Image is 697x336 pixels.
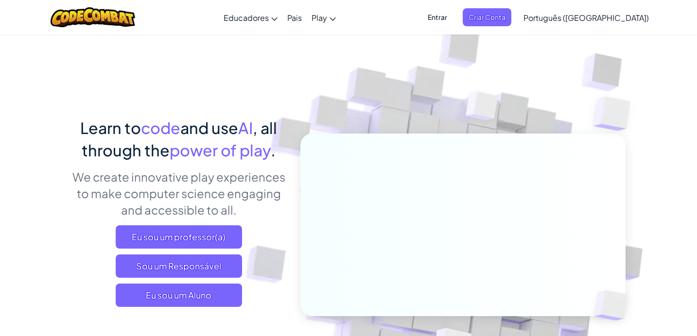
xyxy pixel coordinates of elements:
span: code [141,118,180,137]
span: . [271,140,276,160]
a: Eu sou um professor(a) [116,225,242,249]
a: Pais [282,4,307,31]
img: Overlap cubes [574,73,658,155]
p: We create innovative play experiences to make computer science engaging and accessible to all. [71,168,286,218]
button: Criar Conta [463,8,511,26]
a: Português ([GEOGRAPHIC_DATA]) [519,4,654,31]
a: Educadores [219,4,282,31]
span: Português ([GEOGRAPHIC_DATA]) [523,13,649,23]
span: Learn to [80,118,141,137]
button: Eu sou um Aluno [116,284,242,307]
a: Sou um Responsável [116,254,242,278]
span: AI [238,118,253,137]
span: Play [312,13,327,23]
span: power of play [170,140,271,160]
a: Play [307,4,341,31]
img: CodeCombat logo [51,7,136,27]
button: Entrar [422,8,453,26]
span: Educadores [224,13,269,23]
span: and use [180,118,238,137]
img: Overlap cubes [448,72,518,145]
